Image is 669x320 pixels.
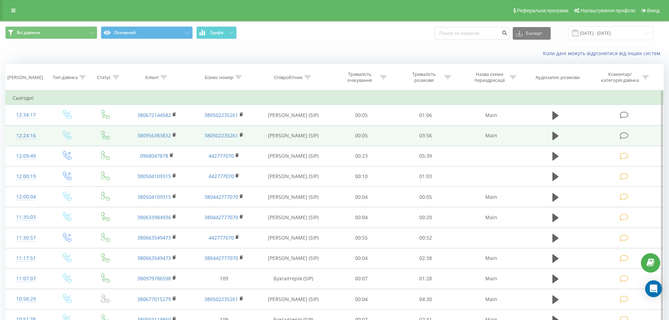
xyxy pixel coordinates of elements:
[53,74,78,80] div: Тип дзвінка
[394,105,458,125] td: 01:06
[329,289,394,309] td: 00:04
[274,74,303,80] div: Співробітник
[329,146,394,166] td: 00:23
[517,8,569,13] span: Реферальна програма
[204,214,238,221] a: 380442777070
[13,292,40,306] div: 10:58:29
[13,108,40,122] div: 12:34:17
[210,30,224,35] span: Графік
[458,289,524,309] td: Main
[257,289,329,309] td: [PERSON_NAME] (SIP)
[394,289,458,309] td: 04:30
[204,255,238,261] a: 380442777070
[13,252,40,265] div: 11:17:51
[645,280,662,297] div: Open Intercom Messenger
[458,207,524,228] td: Main
[536,74,580,80] div: Аудіозапис розмови
[137,296,171,302] a: 380677015279
[257,248,329,268] td: [PERSON_NAME] (SIP)
[394,248,458,268] td: 02:38
[137,214,171,221] a: 380633984936
[257,228,329,248] td: [PERSON_NAME] (SIP)
[341,71,379,83] div: Тривалість очікування
[13,170,40,183] div: 12:00:19
[394,166,458,187] td: 01:03
[7,74,43,80] div: [PERSON_NAME]
[647,8,660,13] span: Вихід
[13,210,40,224] div: 11:35:03
[329,248,394,268] td: 00:04
[137,112,171,118] a: 380672144582
[137,234,171,241] a: 380663549473
[205,74,234,80] div: Бізнес номер
[257,268,329,289] td: Бухгалтерія (SIP)
[140,152,168,159] a: 0968047878
[17,30,40,35] span: Всі дзвінки
[137,173,171,179] a: 380504109315
[458,187,524,207] td: Main
[204,194,238,200] a: 380442777070
[145,74,159,80] div: Клієнт
[257,125,329,146] td: [PERSON_NAME] (SIP)
[137,194,171,200] a: 380504109315
[394,187,458,207] td: 00:05
[209,173,234,179] a: 442777070
[543,50,664,57] a: Коли дані можуть відрізнятися вiд інших систем
[204,296,238,302] a: 380502235261
[405,71,443,83] div: Тривалість розмови
[257,146,329,166] td: [PERSON_NAME] (SIP)
[209,234,234,241] a: 442777070
[471,71,508,83] div: Назва схеми переадресації
[137,275,171,282] a: 380979786598
[257,187,329,207] td: [PERSON_NAME] (SIP)
[13,129,40,143] div: 12:24:16
[257,207,329,228] td: [PERSON_NAME] (SIP)
[394,268,458,289] td: 01:28
[458,125,524,146] td: Main
[513,27,551,40] button: Експорт
[257,105,329,125] td: [PERSON_NAME] (SIP)
[458,105,524,125] td: Main
[137,255,171,261] a: 380663549473
[394,228,458,248] td: 00:52
[257,166,329,187] td: [PERSON_NAME] (SIP)
[329,228,394,248] td: 00:55
[394,146,458,166] td: 05:39
[329,166,394,187] td: 00:10
[394,125,458,146] td: 03:56
[458,248,524,268] td: Main
[329,268,394,289] td: 00:07
[329,207,394,228] td: 00:04
[101,26,193,39] button: Основний
[204,132,238,139] a: 380502235261
[581,8,635,13] span: Налаштування профілю
[599,71,641,83] div: Коментар/категорія дзвінка
[458,268,524,289] td: Main
[435,27,509,40] input: Пошук за номером
[329,125,394,146] td: 00:05
[5,26,97,39] button: Всі дзвінки
[137,132,171,139] a: 380956383832
[209,152,234,159] a: 442777070
[13,190,40,204] div: 12:00:04
[97,74,111,80] div: Статус
[394,207,458,228] td: 00:20
[196,26,237,39] button: Графік
[329,105,394,125] td: 00:05
[329,187,394,207] td: 00:04
[13,149,40,163] div: 12:09:49
[190,268,257,289] td: 109
[13,272,40,286] div: 11:07:07
[13,231,40,245] div: 11:30:57
[6,91,664,105] td: Сьогодні
[204,112,238,118] a: 380502235261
